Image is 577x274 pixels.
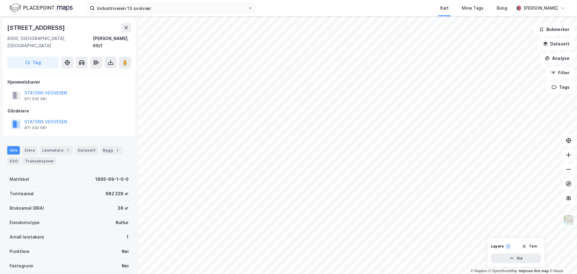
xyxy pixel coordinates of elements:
[546,67,575,79] button: Filter
[547,245,577,274] div: Kontrollprogram for chat
[122,262,129,269] div: Nei
[440,5,449,12] div: Kart
[471,269,487,273] a: Mapbox
[65,147,71,153] div: 1
[116,219,129,226] div: Kultur
[10,233,44,241] div: Antall leietakere
[10,248,29,255] div: Punktleie
[7,23,66,32] div: [STREET_ADDRESS]
[547,245,577,274] iframe: Chat Widget
[524,5,558,12] div: [PERSON_NAME]
[24,125,47,130] div: 971 032 081
[75,146,98,155] div: Datasett
[462,5,484,12] div: Mine Tags
[95,4,248,13] input: Søk på adresse, matrikkel, gårdeiere, leietakere eller personer
[10,262,33,269] div: Festegrunn
[105,190,129,197] div: 982 228 ㎡
[563,214,574,226] img: Z
[7,157,20,165] div: ESG
[24,97,47,101] div: 971 032 081
[7,35,93,49] div: 8300, [GEOGRAPHIC_DATA], [GEOGRAPHIC_DATA]
[518,242,541,251] button: Tøm
[23,157,56,165] div: Transaksjoner
[95,176,129,183] div: 1865-69-1-0-0
[22,146,37,155] div: Eiere
[505,243,511,249] div: 1
[118,205,129,212] div: 36 ㎡
[8,79,131,86] div: Hjemmelshaver
[7,57,59,69] button: Tag
[10,205,44,212] div: Bruksareal (BRA)
[8,107,131,115] div: Gårdeiere
[100,146,123,155] div: Bygg
[540,52,575,64] button: Analyse
[122,248,129,255] div: Nei
[488,269,517,273] a: OpenStreetMap
[10,3,73,13] img: logo.f888ab2527a4732fd821a326f86c7f29.svg
[7,146,20,155] div: Info
[534,23,575,35] button: Bokmerker
[114,147,120,153] div: 1
[519,269,549,273] a: Improve this map
[547,81,575,93] button: Tags
[538,38,575,50] button: Datasett
[127,233,129,241] div: 1
[491,244,504,249] div: Layers
[491,254,541,263] button: Vis
[10,190,34,197] div: Tomteareal
[40,146,73,155] div: Leietakere
[93,35,131,49] div: [PERSON_NAME], 69/1
[10,176,29,183] div: Matrikkel
[10,219,40,226] div: Eiendomstype
[497,5,507,12] div: Bolig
